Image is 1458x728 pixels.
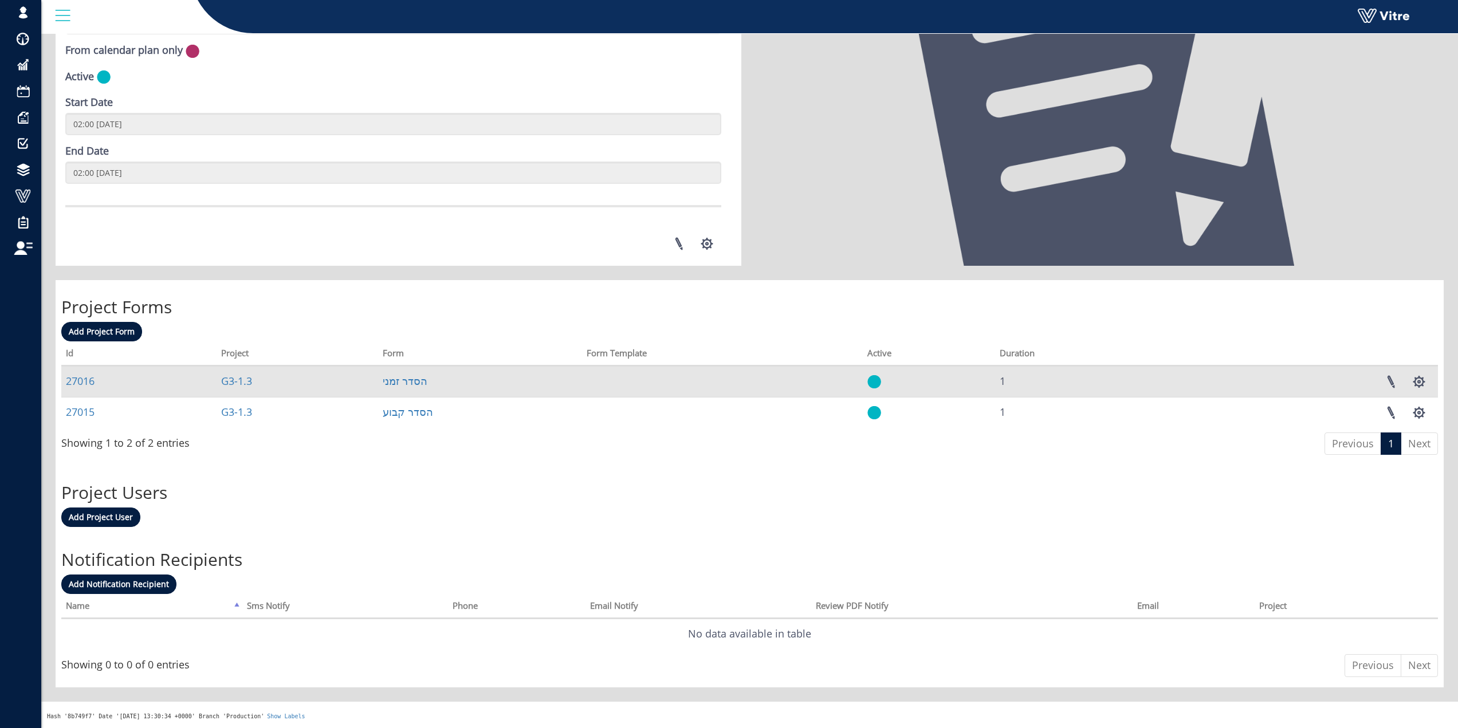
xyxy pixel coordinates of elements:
[61,653,190,672] div: Showing 0 to 0 of 0 entries
[221,374,252,388] a: G3-1.3
[65,95,113,110] label: Start Date
[69,326,135,337] span: Add Project Form
[221,405,252,419] a: G3-1.3
[1325,432,1381,455] a: Previous
[66,374,95,388] a: 27016
[867,375,881,389] img: yes
[217,344,379,366] th: Project
[383,374,427,388] a: הסדר זמני
[97,70,111,84] img: yes
[186,44,199,58] img: no
[995,397,1174,428] td: 1
[1255,597,1401,619] th: Project
[267,713,305,719] a: Show Labels
[995,344,1174,366] th: Duration
[1401,432,1438,455] a: Next
[69,511,133,522] span: Add Project User
[61,597,242,619] th: Name: activate to sort column descending
[65,144,109,159] label: End Date
[61,619,1438,650] td: No data available in table
[582,344,863,366] th: Form Template
[1345,654,1401,677] a: Previous
[47,713,264,719] span: Hash '8b749f7' Date '[DATE] 13:30:34 +0000' Branch 'Production'
[995,366,1174,397] td: 1
[61,507,140,527] a: Add Project User
[585,597,811,619] th: Email Notify
[61,574,176,594] a: Add Notification Recipient
[61,550,1438,569] h2: Notification Recipients
[242,597,448,619] th: Sms Notify
[383,405,433,419] a: הסדר קבוע
[61,483,1438,502] h2: Project Users
[69,579,169,589] span: Add Notification Recipient
[1381,432,1401,455] a: 1
[863,344,995,366] th: Active
[65,69,94,84] label: Active
[867,406,881,420] img: yes
[378,344,582,366] th: Form
[61,297,1438,316] h2: Project Forms
[61,431,190,451] div: Showing 1 to 2 of 2 entries
[65,43,183,58] label: From calendar plan only
[811,597,1133,619] th: Review PDF Notify
[61,322,142,341] a: Add Project Form
[1401,654,1438,677] a: Next
[66,405,95,419] a: 27015
[1133,597,1255,619] th: Email
[61,344,217,366] th: Id
[448,597,585,619] th: Phone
